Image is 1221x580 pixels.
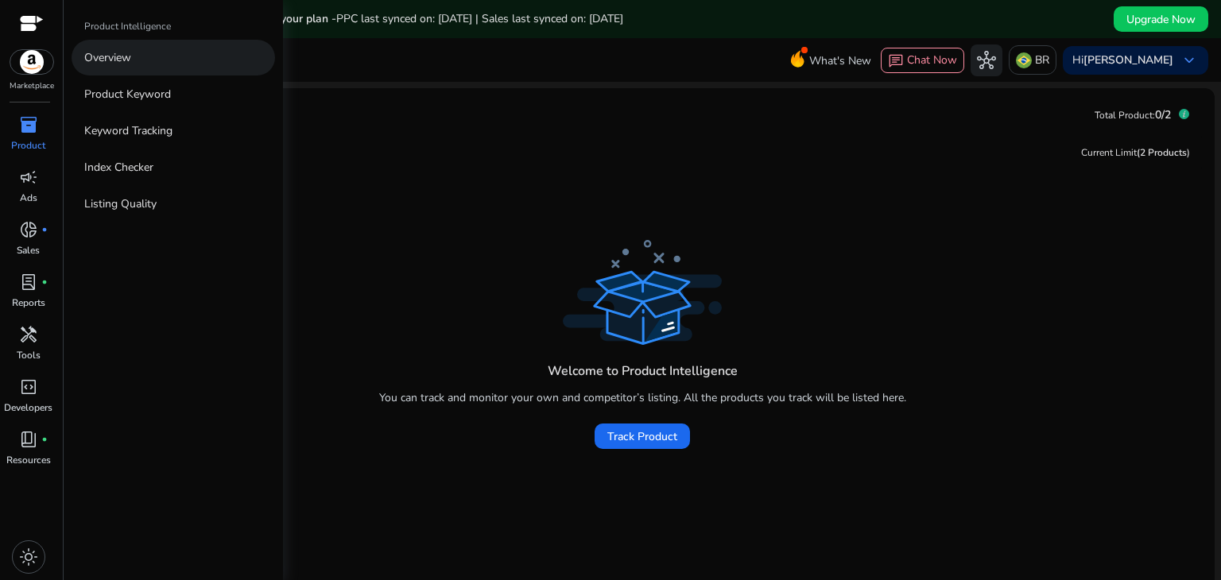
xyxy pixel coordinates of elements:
[84,19,171,33] p: Product Intelligence
[888,53,904,69] span: chat
[563,240,722,345] img: track_product_dark.svg
[84,195,157,212] p: Listing Quality
[4,400,52,415] p: Developers
[84,159,153,176] p: Index Checker
[1035,46,1049,74] p: BR
[1083,52,1173,68] b: [PERSON_NAME]
[907,52,957,68] span: Chat Now
[548,364,738,379] h4: Welcome to Product Intelligence
[881,48,964,73] button: chatChat Now
[6,453,51,467] p: Resources
[41,436,48,443] span: fiber_manual_record
[19,547,38,566] span: light_mode
[1081,145,1190,160] div: Current Limit )
[105,13,623,26] h5: Data syncs run less frequently on your plan -
[19,115,38,134] span: inventory_2
[19,430,38,449] span: book_4
[41,226,48,233] span: fiber_manual_record
[336,11,623,26] span: PPC last synced on: [DATE] | Sales last synced on: [DATE]
[11,138,45,153] p: Product
[19,168,38,187] span: campaign
[1180,51,1199,70] span: keyboard_arrow_down
[10,50,53,74] img: amazon.svg
[809,47,871,75] span: What's New
[17,243,40,257] p: Sales
[1095,109,1155,122] span: Total Product:
[607,428,677,445] span: Track Product
[84,86,171,102] p: Product Keyword
[1072,55,1173,66] p: Hi
[19,273,38,292] span: lab_profile
[19,325,38,344] span: handyman
[84,49,131,66] p: Overview
[17,348,41,362] p: Tools
[10,80,54,92] p: Marketplace
[1126,11,1196,28] span: Upgrade Now
[1137,146,1187,159] span: (2 Products
[1114,6,1208,32] button: Upgrade Now
[19,377,38,396] span: code_blocks
[19,220,38,239] span: donut_small
[1016,52,1032,68] img: br.svg
[379,389,906,406] p: You can track and monitor your own and competitor’s listing. All the products you track will be l...
[20,191,37,205] p: Ads
[1155,107,1171,122] span: 0/2
[84,122,172,139] p: Keyword Tracking
[41,279,48,285] span: fiber_manual_record
[977,51,996,70] span: hub
[971,44,1002,76] button: hub
[12,296,45,310] p: Reports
